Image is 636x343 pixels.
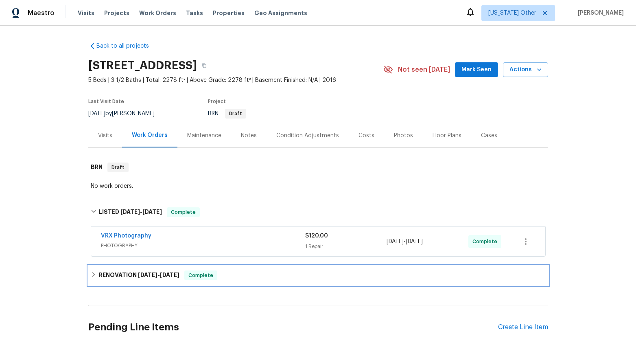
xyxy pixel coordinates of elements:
[91,182,546,190] div: No work orders.
[387,237,423,246] span: -
[208,111,246,117] span: BRN
[455,62,498,77] button: Mark Seen
[187,132,221,140] div: Maintenance
[108,163,128,171] span: Draft
[433,132,461,140] div: Floor Plans
[88,154,548,180] div: BRN Draft
[498,323,548,331] div: Create Line Item
[88,62,197,70] h2: [STREET_ADDRESS]
[88,109,164,119] div: by [PERSON_NAME]
[509,65,542,75] span: Actions
[28,9,55,17] span: Maestro
[98,132,112,140] div: Visits
[104,9,129,17] span: Projects
[503,62,548,77] button: Actions
[481,132,497,140] div: Cases
[472,237,500,246] span: Complete
[160,272,179,278] span: [DATE]
[208,99,226,104] span: Project
[387,239,404,244] span: [DATE]
[120,209,162,215] span: -
[276,132,339,140] div: Condition Adjustments
[241,132,257,140] div: Notes
[132,131,168,139] div: Work Orders
[488,9,536,17] span: [US_STATE] Other
[394,132,413,140] div: Photos
[168,208,199,216] span: Complete
[88,199,548,225] div: LISTED [DATE]-[DATE]Complete
[305,233,328,239] span: $120.00
[186,10,203,16] span: Tasks
[461,65,492,75] span: Mark Seen
[101,242,305,250] span: PHOTOGRAPHY
[88,111,105,117] span: [DATE]
[88,42,166,50] a: Back to all projects
[575,9,624,17] span: [PERSON_NAME]
[226,111,245,116] span: Draft
[358,132,374,140] div: Costs
[88,76,383,84] span: 5 Beds | 3 1/2 Baths | Total: 2278 ft² | Above Grade: 2278 ft² | Basement Finished: N/A | 2016
[99,270,179,280] h6: RENOVATION
[254,9,307,17] span: Geo Assignments
[398,66,450,74] span: Not seen [DATE]
[138,272,157,278] span: [DATE]
[99,207,162,217] h6: LISTED
[120,209,140,215] span: [DATE]
[142,209,162,215] span: [DATE]
[185,271,216,279] span: Complete
[406,239,423,244] span: [DATE]
[213,9,245,17] span: Properties
[197,58,212,73] button: Copy Address
[88,99,124,104] span: Last Visit Date
[88,266,548,285] div: RENOVATION [DATE]-[DATE]Complete
[305,242,387,251] div: 1 Repair
[101,233,151,239] a: VRX Photography
[91,163,103,172] h6: BRN
[138,272,179,278] span: -
[139,9,176,17] span: Work Orders
[78,9,94,17] span: Visits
